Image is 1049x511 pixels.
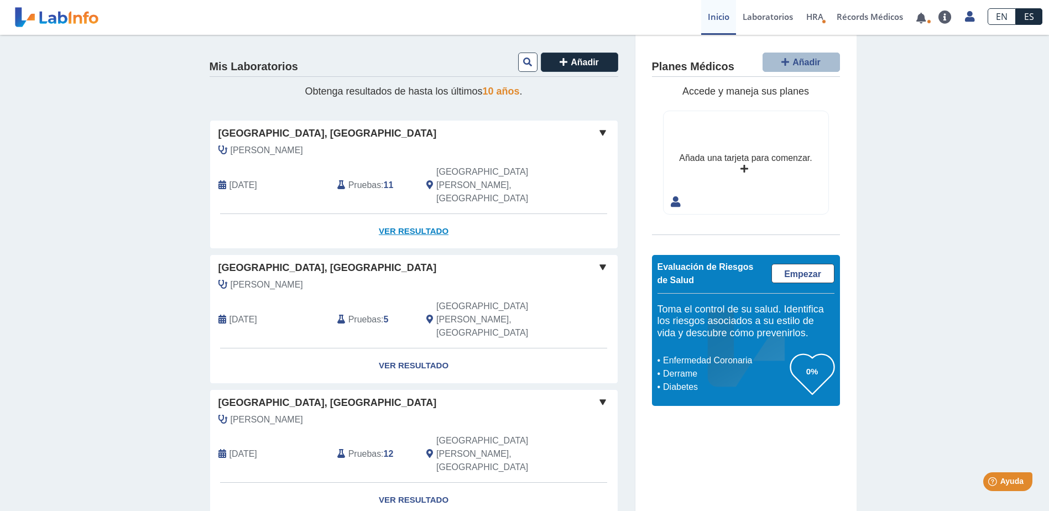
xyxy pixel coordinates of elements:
[682,86,809,97] span: Accede y maneja sus planes
[218,260,437,275] span: [GEOGRAPHIC_DATA], [GEOGRAPHIC_DATA]
[218,126,437,141] span: [GEOGRAPHIC_DATA], [GEOGRAPHIC_DATA]
[218,395,437,410] span: [GEOGRAPHIC_DATA], [GEOGRAPHIC_DATA]
[210,60,298,74] h4: Mis Laboratorios
[229,447,257,461] span: 2025-02-24
[329,165,418,205] div: :
[541,53,618,72] button: Añadir
[210,348,618,383] a: Ver Resultado
[329,300,418,340] div: :
[483,86,520,97] span: 10 años
[951,468,1037,499] iframe: Help widget launcher
[771,264,834,283] a: Empezar
[1016,8,1042,25] a: ES
[348,179,381,192] span: Pruebas
[660,380,790,394] li: Diabetes
[679,152,812,165] div: Añada una tarjeta para comenzar.
[348,447,381,461] span: Pruebas
[305,86,522,97] span: Obtenga resultados de hasta los últimos .
[657,262,754,285] span: Evaluación de Riesgos de Salud
[436,434,559,474] span: San Juan, PR
[329,434,418,474] div: :
[784,269,821,279] span: Empezar
[988,8,1016,25] a: EN
[792,58,821,67] span: Añadir
[348,313,381,326] span: Pruebas
[436,165,559,205] span: San Juan, PR
[210,214,618,249] a: Ver Resultado
[384,449,394,458] b: 12
[231,144,303,157] span: Rodriguez, Gloria
[384,180,394,190] b: 11
[231,413,303,426] span: Rodriguez, Gloria
[384,315,389,324] b: 5
[436,300,559,340] span: San Juan, PR
[229,313,257,326] span: 2025-06-03
[571,58,599,67] span: Añadir
[790,364,834,378] h3: 0%
[229,179,257,192] span: 2025-09-03
[660,354,790,367] li: Enfermedad Coronaria
[231,278,303,291] span: Colon, Jorge
[763,53,840,72] button: Añadir
[660,367,790,380] li: Derrame
[657,304,834,340] h5: Toma el control de su salud. Identifica los riesgos asociados a su estilo de vida y descubre cómo...
[652,60,734,74] h4: Planes Médicos
[806,11,823,22] span: HRA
